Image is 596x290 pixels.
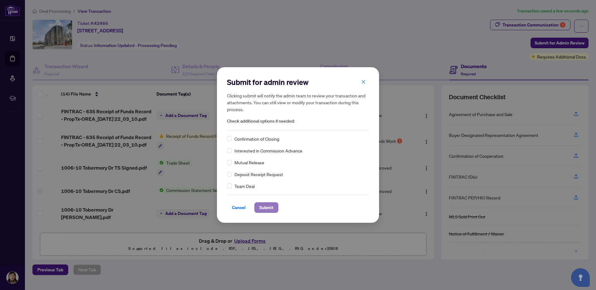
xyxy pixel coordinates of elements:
[227,92,369,113] h5: Clicking submit will notify the admin team to review your transaction and attachments. You can st...
[234,135,279,142] span: Confirmation of Closing
[234,159,264,166] span: Mutual Release
[361,80,366,84] span: close
[234,183,255,189] span: Team Deal
[227,202,251,213] button: Cancel
[227,118,369,125] span: Check additional options if needed:
[234,171,283,178] span: Deposit Receipt Request
[234,147,302,154] span: Interested in Commission Advance
[571,268,590,287] button: Open asap
[227,77,369,87] h2: Submit for admin review
[232,203,246,213] span: Cancel
[254,202,278,213] button: Submit
[259,203,273,213] span: Submit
